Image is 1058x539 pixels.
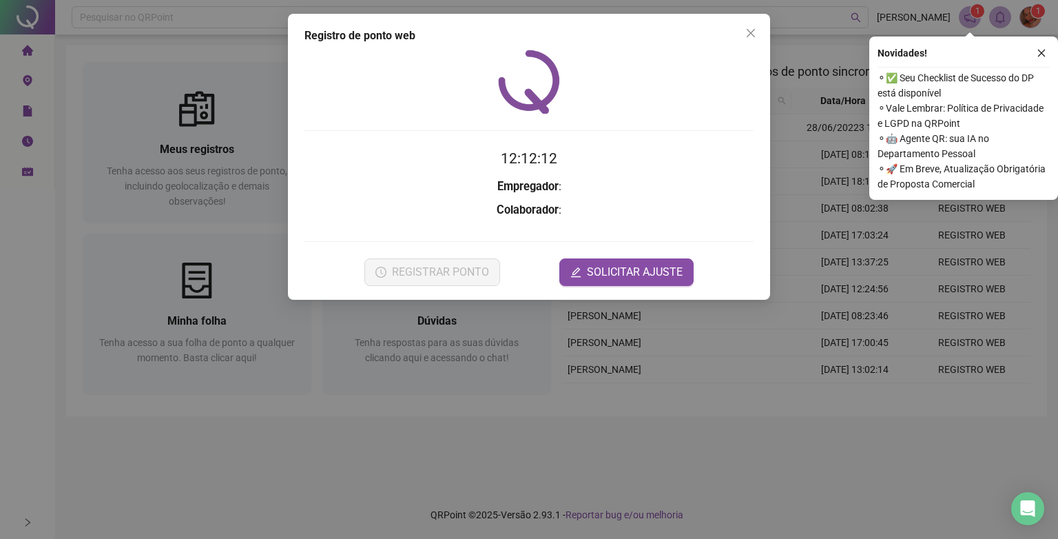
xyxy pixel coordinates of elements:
strong: Colaborador [497,203,559,216]
span: ⚬ 🚀 Em Breve, Atualização Obrigatória de Proposta Comercial [878,161,1050,192]
span: SOLICITAR AJUSTE [587,264,683,281]
span: Novidades ! [878,45,927,61]
button: REGISTRAR PONTO [364,258,500,286]
button: editSOLICITAR AJUSTE [559,258,694,286]
time: 12:12:12 [501,150,557,167]
h3: : [304,178,754,196]
span: close [1037,48,1046,58]
span: close [745,28,756,39]
strong: Empregador [497,180,559,193]
button: Close [740,22,762,44]
span: edit [570,267,581,278]
div: Registro de ponto web [304,28,754,44]
h3: : [304,201,754,219]
span: ⚬ Vale Lembrar: Política de Privacidade e LGPD na QRPoint [878,101,1050,131]
span: ⚬ ✅ Seu Checklist de Sucesso do DP está disponível [878,70,1050,101]
span: ⚬ 🤖 Agente QR: sua IA no Departamento Pessoal [878,131,1050,161]
img: QRPoint [498,50,560,114]
div: Open Intercom Messenger [1011,492,1044,525]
